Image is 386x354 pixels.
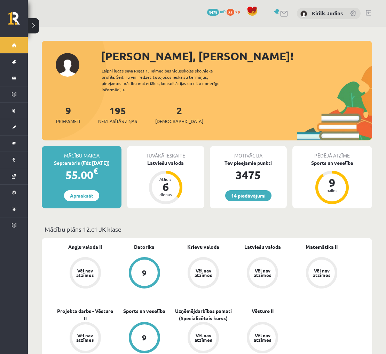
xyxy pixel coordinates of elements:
[292,159,372,205] a: Sports un veselība 9 balles
[322,188,342,192] div: balles
[235,9,240,14] span: xp
[292,146,372,159] div: Pēdējā atzīme
[227,9,234,16] span: 85
[253,333,272,342] div: Vēl nav atzīmes
[76,333,95,342] div: Vēl nav atzīmes
[115,257,174,290] a: 9
[98,104,137,125] a: 195Neizlasītās ziņas
[68,243,102,251] a: Angļu valoda II
[210,146,287,159] div: Motivācija
[64,190,99,201] a: Apmaksāt
[155,192,176,197] div: dienas
[244,243,281,251] a: Latviešu valoda
[42,146,121,159] div: Mācību maksa
[102,68,232,93] div: Laipni lūgts savā Rīgas 1. Tālmācības vidusskolas skolnieka profilā. Šeit Tu vari redzēt tuvojošo...
[42,167,121,183] div: 55.00
[8,12,28,30] a: Rīgas 1. Tālmācības vidusskola
[233,257,292,290] a: Vēl nav atzīmes
[252,307,274,315] a: Vēsture II
[207,9,226,14] a: 3475 mP
[142,334,147,341] div: 9
[194,333,213,342] div: Vēl nav atzīmes
[134,243,155,251] a: Datorika
[56,118,80,125] span: Priekšmeti
[306,243,338,251] a: Matemātika II
[155,118,203,125] span: [DEMOGRAPHIC_DATA]
[210,167,287,183] div: 3475
[127,146,204,159] div: Tuvākā ieskaite
[101,48,372,64] div: [PERSON_NAME], [PERSON_NAME]!
[123,307,165,315] a: Sports un veselība
[56,257,115,290] a: Vēl nav atzīmes
[155,104,203,125] a: 2[DEMOGRAPHIC_DATA]
[56,104,80,125] a: 9Priekšmeti
[93,166,98,176] span: €
[207,9,219,16] span: 3475
[300,10,307,17] img: Kirills Judins
[45,224,369,234] p: Mācību plāns 12.c1 JK klase
[220,9,226,14] span: mP
[174,257,233,290] a: Vēl nav atzīmes
[322,177,342,188] div: 9
[225,190,271,201] a: 14 piedāvājumi
[142,269,147,277] div: 9
[42,159,121,167] div: Septembris (līdz [DATE])
[98,118,137,125] span: Neizlasītās ziņas
[76,268,95,277] div: Vēl nav atzīmes
[210,159,287,167] div: Tev pieejamie punkti
[312,10,343,17] a: Kirills Judins
[127,159,204,167] div: Latviešu valoda
[155,181,176,192] div: 6
[253,268,272,277] div: Vēl nav atzīmes
[187,243,219,251] a: Krievu valoda
[227,9,243,14] a: 85 xp
[127,159,204,205] a: Latviešu valoda Atlicis 6 dienas
[155,177,176,181] div: Atlicis
[292,257,351,290] a: Vēl nav atzīmes
[56,307,115,322] a: Projekta darbs - Vēsture II
[312,268,331,277] div: Vēl nav atzīmes
[194,268,213,277] div: Vēl nav atzīmes
[292,159,372,167] div: Sports un veselība
[174,307,233,322] a: Uzņēmējdarbības pamati (Specializētais kurss)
